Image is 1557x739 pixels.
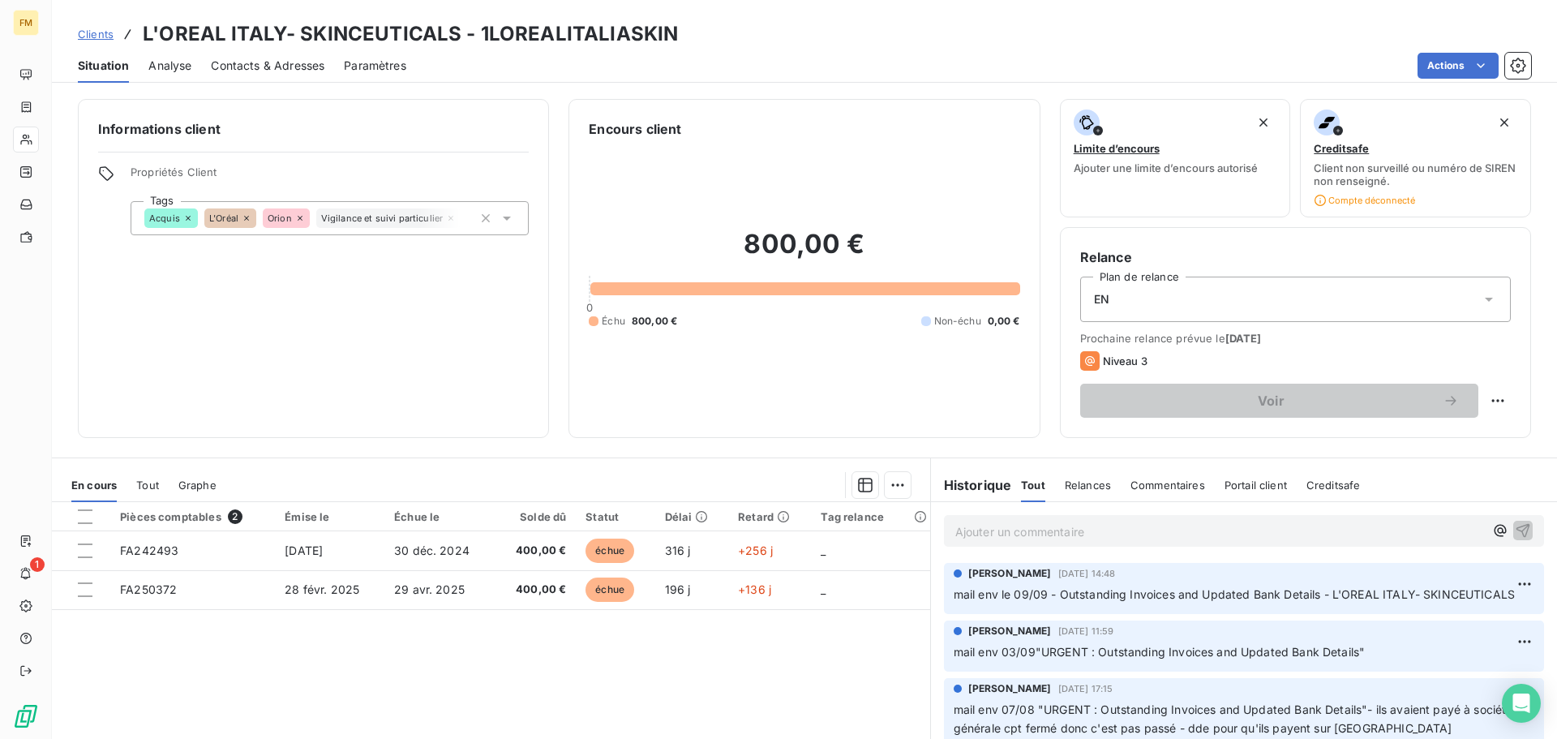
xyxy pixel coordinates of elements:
span: 400,00 € [504,582,566,598]
span: 29 avr. 2025 [394,582,465,596]
span: Orion [268,213,292,223]
span: En cours [71,479,117,492]
span: Limite d’encours [1074,142,1160,155]
span: 30 déc. 2024 [394,544,470,557]
span: Analyse [148,58,191,74]
span: Situation [78,58,129,74]
span: échue [585,539,634,563]
span: +256 j [738,544,773,557]
div: FM [13,10,39,36]
button: CreditsafeClient non surveillé ou numéro de SIREN non renseigné.Compte déconnecté [1300,99,1531,217]
span: Client non surveillé ou numéro de SIREN non renseigné. [1314,161,1517,187]
span: Tout [136,479,159,492]
h3: L'OREAL ITALY- SKINCEUTICALS - 1LOREALITALIASKIN [143,19,678,49]
div: Délai [665,510,718,523]
span: Prochaine relance prévue le [1080,332,1511,345]
a: Clients [78,26,114,42]
h2: 800,00 € [589,228,1019,277]
span: FA250372 [120,582,177,596]
span: [DATE] [1225,332,1262,345]
span: 1 [30,557,45,572]
span: L'Oréal [209,213,238,223]
span: 800,00 € [632,314,677,329]
span: Ajouter une limite d’encours autorisé [1074,161,1258,174]
span: 400,00 € [504,543,566,559]
span: +136 j [738,582,771,596]
span: Relances [1065,479,1111,492]
span: FA242493 [120,544,178,557]
span: échue [585,578,634,602]
span: 0,00 € [988,314,1020,329]
h6: Informations client [98,119,529,139]
span: Contacts & Adresses [211,58,324,74]
span: _ [821,544,826,557]
button: Actions [1418,53,1499,79]
span: Échu [602,314,625,329]
span: [PERSON_NAME] [968,681,1052,696]
span: Commentaires [1130,479,1205,492]
span: Clients [78,28,114,41]
span: 196 j [665,582,691,596]
div: Statut [585,510,645,523]
span: Compte déconnecté [1314,194,1415,207]
span: mail env 03/09"URGENT : Outstanding Invoices and Updated Bank Details" [954,645,1366,659]
span: Niveau 3 [1103,354,1147,367]
div: Solde dû [504,510,566,523]
span: Portail client [1225,479,1287,492]
span: Creditsafe [1314,142,1369,155]
input: Ajouter une valeur [460,211,473,226]
span: mail env le 09/09 - Outstanding Invoices and Updated Bank Details - L'OREAL ITALY- SKINCEUTICALS [954,587,1515,601]
span: Acquis [149,213,180,223]
span: Non-échu [934,314,981,329]
span: 28 févr. 2025 [285,582,359,596]
span: Tout [1021,479,1045,492]
span: Paramètres [344,58,406,74]
span: Propriétés Client [131,165,529,188]
span: mail env 07/08 "URGENT : Outstanding Invoices and Updated Bank Details"- ils avaient payé à socié... [954,702,1516,735]
span: [DATE] 14:48 [1058,569,1116,578]
span: Vigilance et suivi particulier [321,213,444,223]
span: 316 j [665,544,691,557]
span: _ [821,582,826,596]
button: Limite d’encoursAjouter une limite d’encours autorisé [1060,99,1291,217]
div: Open Intercom Messenger [1502,684,1541,723]
span: 0 [586,301,593,314]
span: Graphe [178,479,217,492]
h6: Relance [1080,247,1511,267]
span: [DATE] [285,544,323,557]
div: Retard [738,510,801,523]
button: Voir [1080,384,1478,418]
span: [PERSON_NAME] [968,566,1052,581]
span: EN [1094,291,1109,307]
h6: Historique [931,475,1012,495]
div: Échue le [394,510,485,523]
span: Creditsafe [1306,479,1361,492]
span: 2 [228,509,242,524]
h6: Encours client [589,119,681,139]
div: Émise le [285,510,375,523]
div: Pièces comptables [120,509,265,524]
img: Logo LeanPay [13,703,39,729]
span: [DATE] 17:15 [1058,684,1113,694]
span: [DATE] 11:59 [1058,626,1114,636]
span: Voir [1100,394,1443,407]
div: Tag relance [821,510,920,523]
span: [PERSON_NAME] [968,624,1052,638]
